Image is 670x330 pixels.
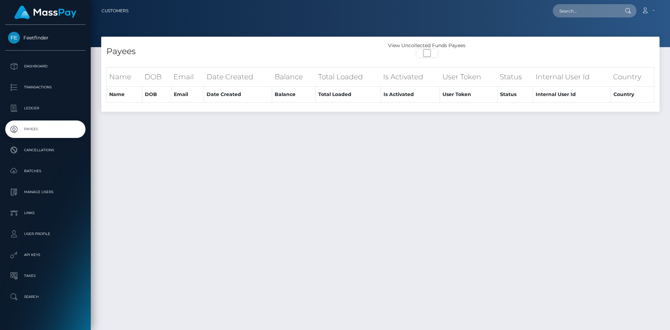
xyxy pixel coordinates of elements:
a: Payees [5,120,85,138]
th: DOB [142,87,171,103]
th: Is Activated [381,87,440,103]
span: Feetfinder [5,35,85,41]
th: Country [611,67,654,86]
th: Date Created [204,87,272,103]
th: DOB [142,67,171,86]
th: Email [171,87,204,103]
th: User Token [440,87,497,103]
th: Name [107,67,142,86]
a: Dashboard [5,58,85,75]
p: User Profile [8,229,83,239]
th: Country [611,87,654,103]
th: Status [497,87,533,103]
input: Search... [553,4,618,17]
a: Ledger [5,100,85,117]
p: Search [8,292,83,302]
th: Total Loaded [316,67,381,86]
p: Links [8,208,83,218]
a: Links [5,204,85,222]
a: Search [5,288,85,306]
th: Email [171,67,204,86]
th: Balance [272,87,316,103]
p: Payees [8,124,83,134]
a: Manage Users [5,183,85,201]
p: Batches [8,166,83,176]
th: Status [497,67,533,86]
th: Total Loaded [316,87,381,103]
a: Transactions [5,79,85,96]
p: Taxes [8,271,83,281]
div: View Uncollected Funds Payees [380,42,474,49]
p: Transactions [8,82,83,93]
th: Is Activated [381,67,440,86]
p: API Keys [8,250,83,260]
th: User Token [440,67,497,86]
p: Dashboard [8,61,83,72]
th: Date Created [204,67,272,86]
p: Cancellations [8,145,83,155]
p: Manage Users [8,187,83,197]
th: Name [107,87,142,103]
p: Ledger [8,103,83,113]
a: Cancellations [5,141,85,159]
a: User Profile [5,225,85,243]
img: Feetfinder [8,32,20,44]
img: MassPay Logo [14,6,76,19]
th: Internal User Id [533,67,611,86]
a: Customers [102,3,128,18]
th: Internal User Id [533,87,611,103]
a: Taxes [5,267,85,285]
th: Balance [272,67,316,86]
a: API Keys [5,246,85,264]
a: Batches [5,162,85,180]
h4: Payees [106,45,375,58]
